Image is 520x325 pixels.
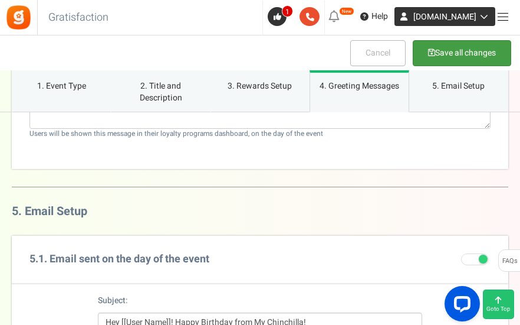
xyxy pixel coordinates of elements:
[491,5,514,28] a: Menu
[29,129,491,139] div: Users will be shown this message in their loyalty programs dashboard, on the day of the event
[502,250,518,272] span: FAQs
[210,70,310,112] a: 3. Rewards Setup
[339,7,354,15] em: New
[12,70,111,112] a: 1. Event Type
[310,70,409,112] a: 4. Greeting Messages
[413,11,476,23] span: [DOMAIN_NAME]
[35,6,121,30] h3: Gratisfaction
[356,7,393,26] a: Help
[268,7,295,26] a: 1
[413,40,511,66] button: Save all changes
[409,70,508,112] a: 5. Email Setup
[350,40,406,66] a: Cancel
[282,5,293,17] span: 1
[483,290,514,319] button: Goto Top
[486,305,511,313] span: Goto Top
[368,11,388,22] span: Help
[111,70,210,112] a: 2. Title and Description
[5,4,32,31] img: Gratisfaction
[98,294,128,307] strong: Subject:
[12,205,508,218] h3: 5. Email Setup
